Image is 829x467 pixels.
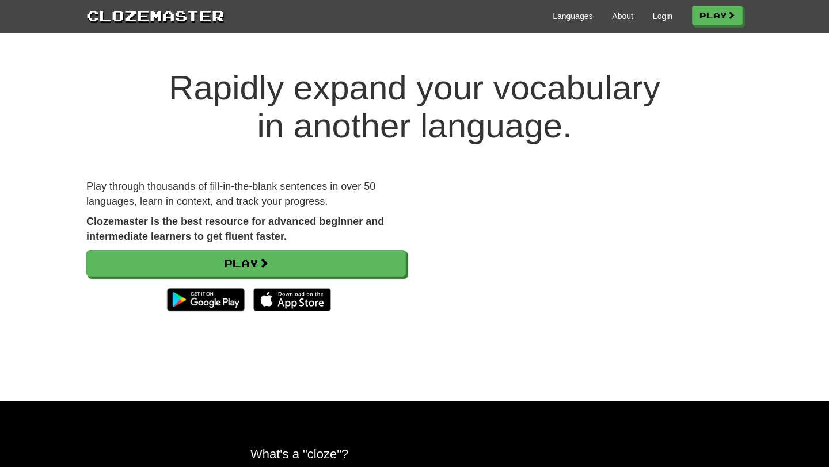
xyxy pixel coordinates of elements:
[253,288,331,311] img: Download_on_the_App_Store_Badge_US-UK_135x40-25178aeef6eb6b83b96f5f2d004eda3bffbb37122de64afbaef7...
[612,10,633,22] a: About
[553,10,592,22] a: Languages
[86,216,384,242] strong: Clozemaster is the best resource for advanced beginner and intermediate learners to get fluent fa...
[86,250,406,277] a: Play
[653,10,672,22] a: Login
[86,5,225,26] a: Clozemaster
[692,6,743,25] a: Play
[250,447,579,461] h2: What's a "cloze"?
[161,282,250,317] img: Get it on Google Play
[86,179,406,209] p: Play through thousands of fill-in-the-blank sentences in over 50 languages, learn in context, and...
